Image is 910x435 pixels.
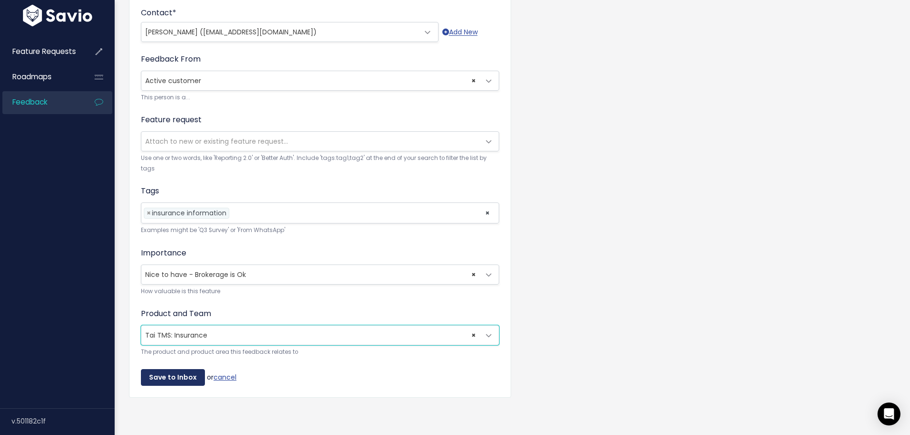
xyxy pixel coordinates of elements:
[141,153,499,174] small: Use one or two words, like 'Reporting 2.0' or 'Better Auth'. Include 'tags:tag1,tag2' at the end ...
[141,286,499,297] small: How valuable is this feature
[471,265,476,284] span: ×
[141,93,499,103] small: This person is a...
[141,326,480,345] span: Tai TMS: Insurance
[141,308,211,319] label: Product and Team
[12,97,47,107] span: Feedback
[141,265,499,285] span: Nice to have - Brokerage is Ok
[141,185,159,197] label: Tags
[141,22,419,42] span: John Benisek (jbenisek@shipag.com)
[21,5,95,26] img: logo-white.9d6f32f41409.svg
[11,409,115,434] div: v.501182c1f
[2,91,79,113] a: Feedback
[141,265,480,284] span: Nice to have - Brokerage is Ok
[147,208,151,218] span: ×
[145,27,317,37] span: [PERSON_NAME] ([EMAIL_ADDRESS][DOMAIN_NAME])
[141,71,480,90] span: Active customer
[2,41,79,63] a: Feature Requests
[141,114,202,126] label: Feature request
[141,247,186,259] label: Importance
[12,46,76,56] span: Feature Requests
[878,403,900,425] div: Open Intercom Messenger
[442,26,478,38] a: Add New
[141,7,176,19] label: Contact
[145,137,288,146] span: Attach to new or existing feature request...
[141,71,499,91] span: Active customer
[141,53,201,65] label: Feedback From
[471,326,476,345] span: ×
[152,208,226,218] span: insurance information
[2,66,79,88] a: Roadmaps
[12,72,52,82] span: Roadmaps
[144,208,229,219] li: insurance information
[485,203,490,223] span: ×
[141,22,439,42] span: John Benisek (jbenisek@shipag.com)
[141,347,499,357] small: The product and product area this feedback relates to
[141,225,499,235] small: Examples might be 'Q3 Survey' or 'From WhatsApp'
[214,372,236,382] a: cancel
[141,369,205,386] input: Save to Inbox
[141,325,499,345] span: Tai TMS: Insurance
[471,71,476,90] span: ×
